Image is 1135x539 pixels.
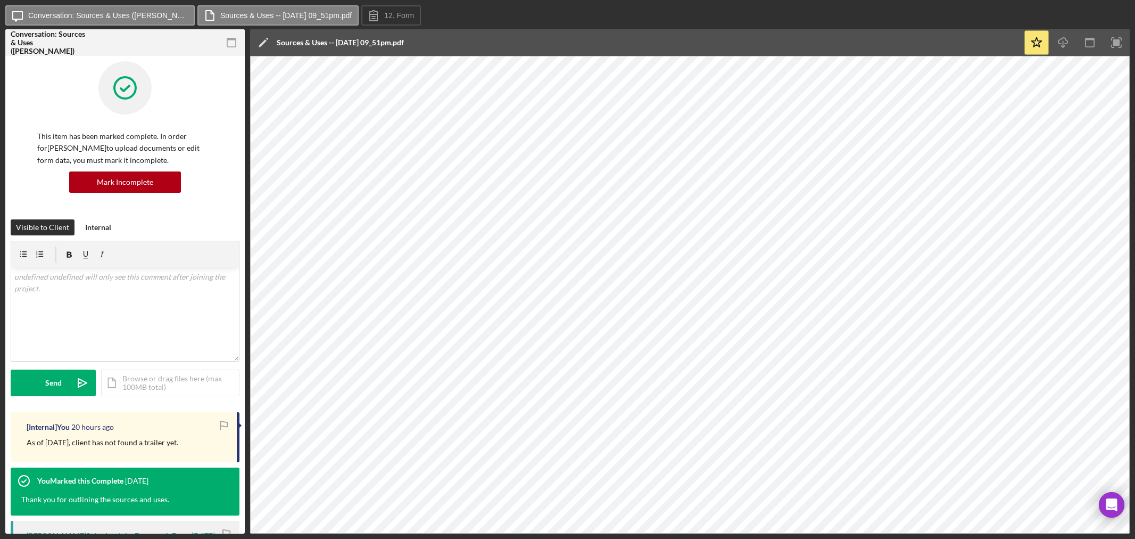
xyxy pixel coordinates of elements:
[80,219,117,235] button: Internal
[27,423,70,431] div: [Internal] You
[27,437,178,448] p: As of [DATE], client has not found a trailer yet.
[69,171,181,193] button: Mark Incomplete
[125,477,148,485] time: 2025-07-30 16:25
[45,370,62,396] div: Send
[71,423,114,431] time: 2025-10-06 18:57
[28,11,188,20] label: Conversation: Sources & Uses ([PERSON_NAME])
[384,11,414,20] label: 12. Form
[11,370,96,396] button: Send
[277,38,404,47] div: Sources & Uses -- [DATE] 09_51pm.pdf
[1099,492,1124,518] div: Open Intercom Messenger
[85,219,111,235] div: Internal
[21,494,169,505] div: Thank you for outlining the sources and uses.
[11,30,85,55] div: Conversation: Sources & Uses ([PERSON_NAME])
[197,5,359,26] button: Sources & Uses -- [DATE] 09_51pm.pdf
[220,11,352,20] label: Sources & Uses -- [DATE] 09_51pm.pdf
[11,219,74,235] button: Visible to Client
[37,130,213,166] p: This item has been marked complete. In order for [PERSON_NAME] to upload documents or edit form d...
[37,477,123,485] div: You Marked this Complete
[97,171,153,193] div: Mark Incomplete
[361,5,421,26] button: 12. Form
[5,5,195,26] button: Conversation: Sources & Uses ([PERSON_NAME])
[16,219,69,235] div: Visible to Client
